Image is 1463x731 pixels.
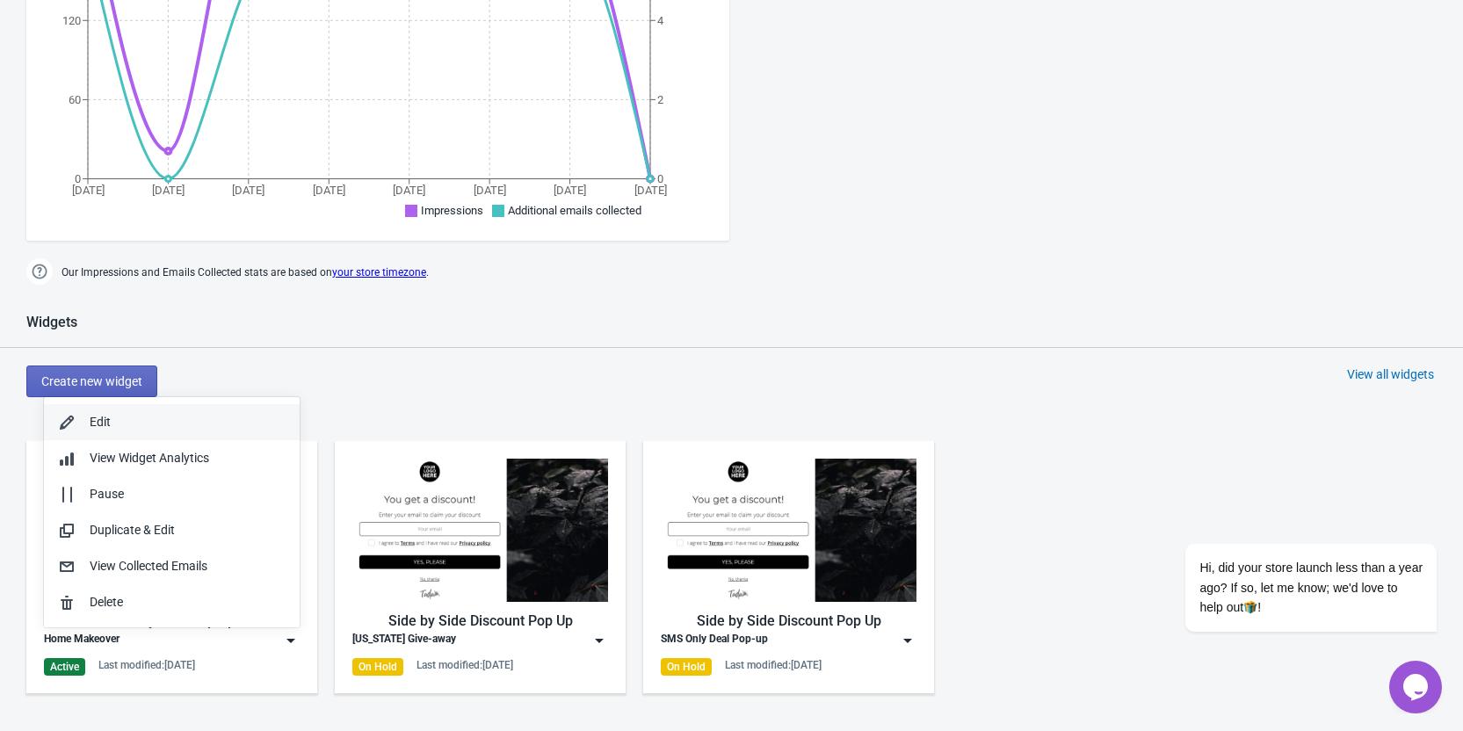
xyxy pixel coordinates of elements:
[352,632,456,649] div: [US_STATE] Give-away
[661,611,916,632] div: Side by Side Discount Pop Up
[421,204,483,217] span: Impressions
[661,658,712,676] div: On Hold
[352,611,608,632] div: Side by Side Discount Pop Up
[474,184,506,197] tspan: [DATE]
[44,440,300,476] button: View Widget Analytics
[634,184,667,197] tspan: [DATE]
[899,632,916,649] img: dropdown.png
[1347,365,1434,383] div: View all widgets
[657,93,663,106] tspan: 2
[90,413,286,431] div: Edit
[72,184,105,197] tspan: [DATE]
[90,451,209,465] span: View Widget Analytics
[508,204,641,217] span: Additional emails collected
[44,512,300,548] button: Duplicate & Edit
[41,374,142,388] span: Create new widget
[44,632,120,649] div: Home Makeover
[90,593,286,612] div: Delete
[44,476,300,512] button: Pause
[590,632,608,649] img: dropdown.png
[554,184,586,197] tspan: [DATE]
[661,459,916,602] img: regular_popup.jpg
[62,14,81,27] tspan: 120
[62,258,429,287] span: Our Impressions and Emails Collected stats are based on .
[313,184,345,197] tspan: [DATE]
[352,459,608,602] img: regular_popup.jpg
[725,658,822,672] div: Last modified: [DATE]
[44,584,300,620] button: Delete
[44,404,300,440] button: Edit
[232,184,264,197] tspan: [DATE]
[1389,661,1445,713] iframe: chat widget
[152,184,185,197] tspan: [DATE]
[282,632,300,649] img: dropdown.png
[657,14,664,27] tspan: 4
[1129,385,1445,652] iframe: chat widget
[26,258,53,285] img: help.png
[332,266,426,279] a: your store timezone
[26,365,157,397] button: Create new widget
[90,557,286,575] div: View Collected Emails
[657,172,663,185] tspan: 0
[352,658,403,676] div: On Hold
[393,184,425,197] tspan: [DATE]
[44,548,300,584] button: View Collected Emails
[69,93,81,106] tspan: 60
[75,172,81,185] tspan: 0
[416,658,513,672] div: Last modified: [DATE]
[98,658,195,672] div: Last modified: [DATE]
[90,485,286,503] div: Pause
[661,632,768,649] div: SMS Only Deal Pop-up
[44,658,85,676] div: Active
[90,521,286,539] div: Duplicate & Edit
